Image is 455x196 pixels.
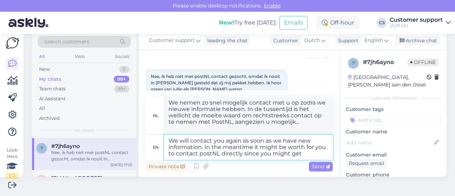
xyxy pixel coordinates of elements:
div: Customer [271,37,298,44]
span: Dutch [304,37,320,44]
input: Add a tag [346,115,441,125]
div: leading the chat [204,37,248,44]
div: Try free [DATE]: [219,18,277,27]
span: Send [312,163,330,170]
div: Look Here [6,147,18,179]
div: Team chats [39,85,65,92]
div: 1 / 3 [6,173,18,179]
div: en [153,141,159,153]
span: 7 [352,60,355,66]
textarea: We will contact you again as soon as we have new information. In the meantime it might be worth f... [164,135,333,160]
p: Customer name [346,128,441,136]
span: Search customers [44,38,89,46]
div: CS [377,18,387,28]
div: UUR OÜ [390,23,443,28]
div: All [38,52,46,61]
span: Enable [262,2,283,9]
div: Request email [346,159,387,168]
input: Add name [346,139,433,147]
textarea: We nemen zo snel mogelijk contact met u op zodra we nieuwe informatie hebben. In de tussentijd is... [164,97,333,134]
div: [GEOGRAPHIC_DATA], [PERSON_NAME] aan den IJssel [348,74,427,89]
div: Support [335,37,358,44]
span: shanehotwheels@gmail.con [51,175,102,181]
span: Customer support [149,37,195,44]
div: nl [153,110,159,122]
div: 0 [119,66,129,73]
div: 99+ [114,85,129,92]
div: Off-hour [316,16,360,29]
span: Nee, ik heb niet met postNL contact gezocht, omdat ik nooit in [PERSON_NAME] gesteld dat zij mij ... [151,74,283,92]
div: AI Assistant [39,95,65,102]
div: Archived [39,115,60,122]
div: Nee, ik heb niet met postNL contact gezocht, omdat ik nooit in [PERSON_NAME] gesteld dat zij mij ... [51,149,132,162]
div: # 7jh6ayno [363,58,407,67]
div: [DATE] 17:25 [111,162,132,168]
div: Socials [113,52,131,61]
div: My chats [39,76,61,83]
p: Customer email [346,151,441,159]
div: Customer information [346,95,441,101]
span: My chats [75,127,94,134]
p: Customer phone [346,171,441,179]
p: Customer tags [346,106,441,113]
span: #7jh6ayno [51,143,80,149]
img: Askly Logo [6,37,19,49]
div: All [39,105,45,112]
a: Customer supportUUR OÜ [390,17,451,28]
div: Archive chat [395,36,440,46]
div: 99+ [114,76,129,83]
b: New! [219,19,234,26]
span: English [364,37,383,44]
button: Emails [279,16,307,30]
div: Private note [146,162,188,171]
div: Customer support [390,17,443,23]
div: New [39,66,50,73]
span: Offline [407,58,439,66]
span: 7 [41,145,43,151]
div: Web [74,52,86,61]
